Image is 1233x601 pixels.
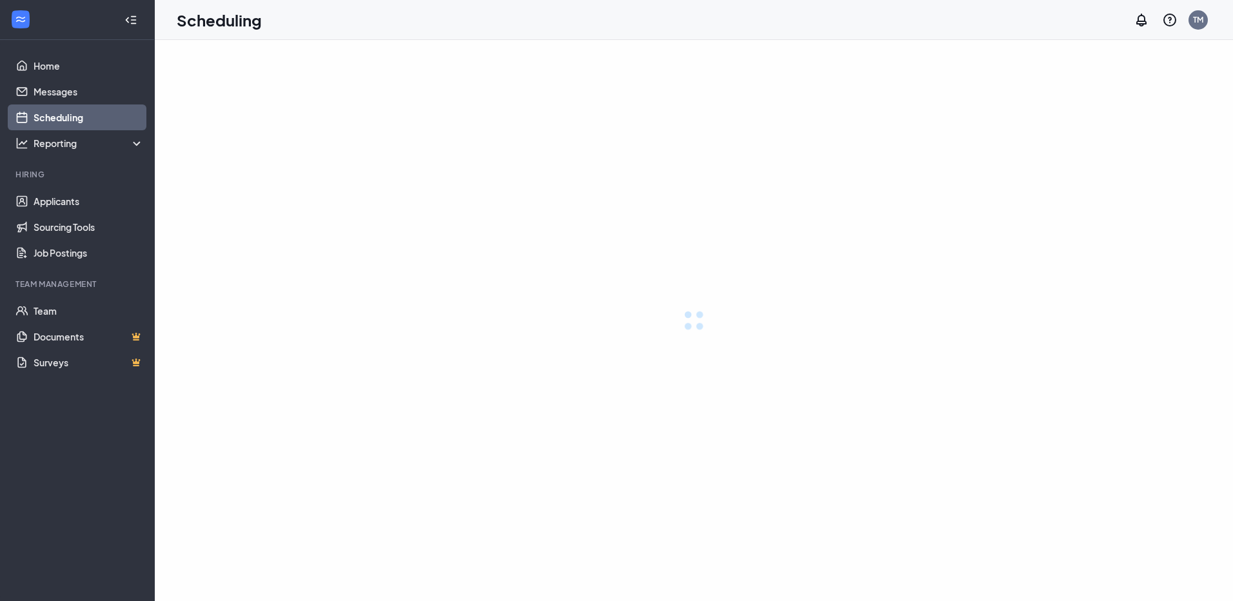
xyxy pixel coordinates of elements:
[34,324,144,350] a: DocumentsCrown
[34,137,144,150] div: Reporting
[34,298,144,324] a: Team
[15,169,141,180] div: Hiring
[1162,12,1178,28] svg: QuestionInfo
[177,9,262,31] h1: Scheduling
[34,53,144,79] a: Home
[34,79,144,104] a: Messages
[15,137,28,150] svg: Analysis
[124,14,137,26] svg: Collapse
[34,104,144,130] a: Scheduling
[14,13,27,26] svg: WorkstreamLogo
[15,279,141,290] div: Team Management
[34,214,144,240] a: Sourcing Tools
[34,350,144,375] a: SurveysCrown
[34,240,144,266] a: Job Postings
[1193,14,1203,25] div: TM
[34,188,144,214] a: Applicants
[1134,12,1149,28] svg: Notifications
